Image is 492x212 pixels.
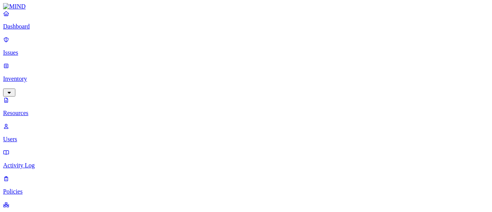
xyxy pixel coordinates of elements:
[3,175,489,195] a: Policies
[3,49,489,56] p: Issues
[3,162,489,169] p: Activity Log
[3,110,489,117] p: Resources
[3,188,489,195] p: Policies
[3,136,489,143] p: Users
[3,3,26,10] img: MIND
[3,149,489,169] a: Activity Log
[3,23,489,30] p: Dashboard
[3,10,489,30] a: Dashboard
[3,97,489,117] a: Resources
[3,62,489,95] a: Inventory
[3,3,489,10] a: MIND
[3,36,489,56] a: Issues
[3,75,489,82] p: Inventory
[3,123,489,143] a: Users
